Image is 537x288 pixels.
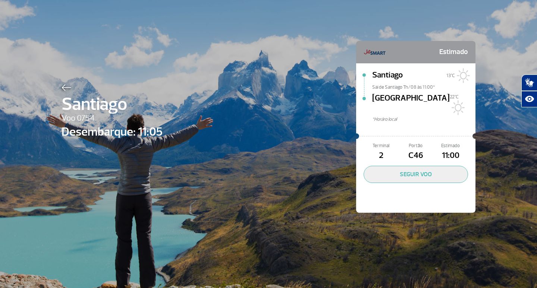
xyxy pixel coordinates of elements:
[364,142,398,149] span: Terminal
[450,94,459,100] span: 22°C
[446,73,455,79] span: 13°C
[433,142,468,149] span: Estimado
[372,116,475,123] span: *Horáro local
[372,69,403,84] span: Santiago
[62,123,163,141] span: Desembarque: 11:05
[455,68,470,83] img: Sol
[364,166,468,183] button: SEGUIR VOO
[398,149,433,162] span: C46
[62,91,163,118] span: Santiago
[439,45,468,60] span: Estimado
[450,100,465,115] img: Sol
[364,149,398,162] span: 2
[521,75,537,91] button: Abrir tradutor de língua de sinais.
[62,112,163,125] span: Voo 0754
[433,149,468,162] span: 11:00
[521,91,537,107] button: Abrir recursos assistivos.
[372,84,475,89] span: Sai de Santiago Th/08 às 11:00*
[521,75,537,107] div: Plugin de acessibilidade da Hand Talk.
[398,142,433,149] span: Portão
[372,92,450,116] span: [GEOGRAPHIC_DATA]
